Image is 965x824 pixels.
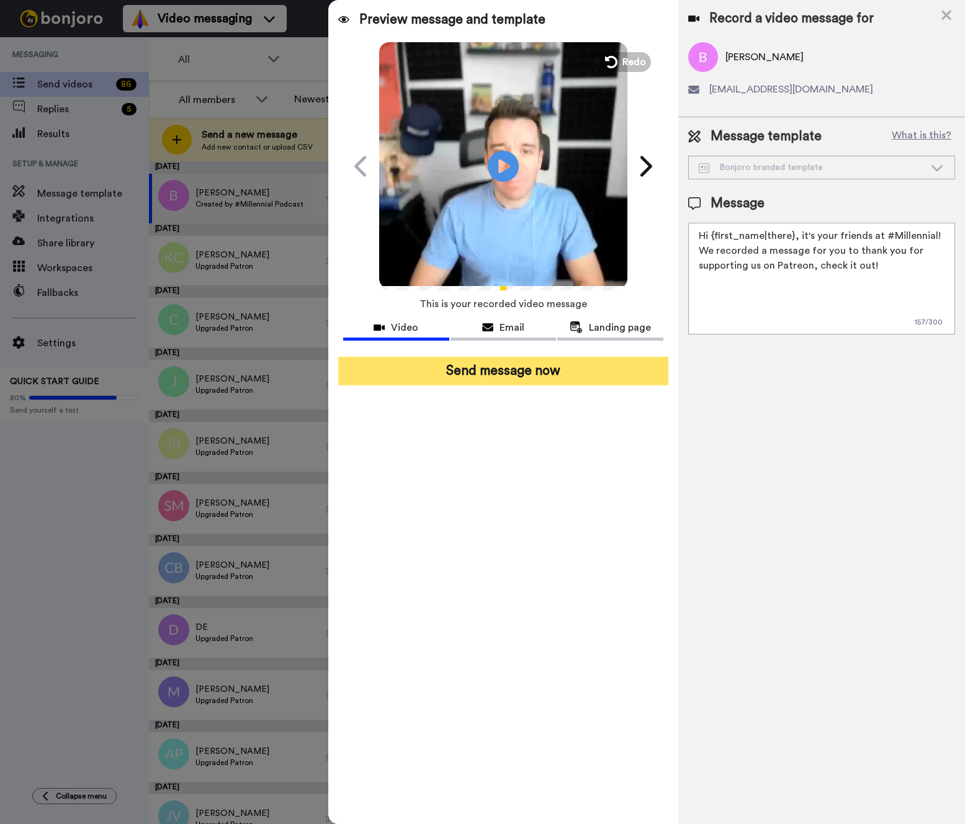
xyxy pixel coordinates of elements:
span: [EMAIL_ADDRESS][DOMAIN_NAME] [709,82,873,97]
button: Send message now [338,357,668,385]
span: Message [711,194,765,213]
span: Landing page [589,320,651,335]
span: Email [500,320,524,335]
textarea: Hi {first_name|there}, it's your friends at #Millennial! We recorded a message for you to thank y... [688,223,955,334]
span: Video [391,320,418,335]
button: What is this? [888,127,955,146]
img: Message-temps.svg [699,163,709,173]
span: Message template [711,127,822,146]
span: This is your recorded video message [420,290,587,318]
div: Bonjoro branded template [699,161,925,174]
